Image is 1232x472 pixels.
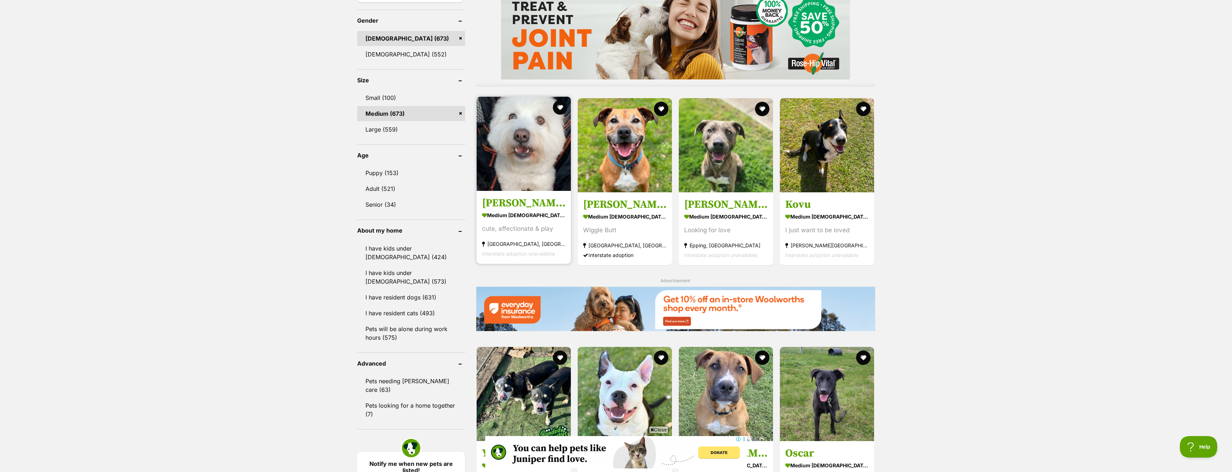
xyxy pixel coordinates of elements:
[679,192,773,265] a: [PERSON_NAME] medium [DEMOGRAPHIC_DATA] Dog Looking for love Epping, [GEOGRAPHIC_DATA] Interstate...
[357,360,465,367] header: Advanced
[553,350,567,365] button: favourite
[654,102,668,116] button: favourite
[357,374,465,397] a: Pets needing [PERSON_NAME] care (63)
[357,17,465,24] header: Gender
[578,192,672,265] a: [PERSON_NAME] medium [DEMOGRAPHIC_DATA] Dog Wiggle Butt [GEOGRAPHIC_DATA], [GEOGRAPHIC_DATA] Inte...
[482,446,565,460] h3: Yap
[679,98,773,192] img: Alvin - Staffordshire Bull Terrier Dog
[482,250,555,256] span: Interstate adoption unavailable
[684,211,768,221] strong: medium [DEMOGRAPHIC_DATA] Dog
[357,197,465,212] a: Senior (34)
[357,290,465,305] a: I have resident dogs (631)
[357,106,465,121] a: Medium (673)
[679,347,773,441] img: Tucker - Mastiff Dog
[477,347,571,441] img: Yap - Australian Kelpie Dog
[583,197,667,211] h3: [PERSON_NAME]
[780,98,874,192] img: Kovu - Border Collie x Australian Koolie Dog
[357,265,465,289] a: I have kids under [DEMOGRAPHIC_DATA] (573)
[856,350,871,365] button: favourite
[482,196,565,210] h3: [PERSON_NAME]
[755,102,769,116] button: favourite
[785,240,869,250] strong: [PERSON_NAME][GEOGRAPHIC_DATA], [GEOGRAPHIC_DATA]
[649,426,668,433] span: Close
[357,77,465,83] header: Size
[485,436,747,468] iframe: Advertisement
[476,287,875,332] a: Everyday Insurance promotional banner
[357,321,465,345] a: Pets will be alone during work hours (575)
[357,90,465,105] a: Small (100)
[357,152,465,159] header: Age
[357,31,465,46] a: [DEMOGRAPHIC_DATA] (673)
[357,181,465,196] a: Adult (521)
[357,47,465,62] a: [DEMOGRAPHIC_DATA] (552)
[583,225,667,235] div: Wiggle Butt
[482,460,565,471] strong: medium [DEMOGRAPHIC_DATA] Dog
[476,287,875,331] img: Everyday Insurance promotional banner
[785,460,869,471] strong: medium [DEMOGRAPHIC_DATA] Dog
[553,100,567,115] button: favourite
[654,350,668,365] button: favourite
[780,347,874,441] img: Oscar - Kelpie x Labrador Retriever Dog
[684,252,757,258] span: Interstate adoption unavailable
[684,240,768,250] strong: Epping, [GEOGRAPHIC_DATA]
[357,398,465,422] a: Pets looking for a home together (7)
[755,350,769,365] button: favourite
[583,240,667,250] strong: [GEOGRAPHIC_DATA], [GEOGRAPHIC_DATA]
[583,250,667,260] div: Interstate adoption
[482,224,565,233] div: cute, affectionate & play
[583,211,667,221] strong: medium [DEMOGRAPHIC_DATA] Dog
[357,241,465,265] a: I have kids under [DEMOGRAPHIC_DATA] (424)
[684,225,768,235] div: Looking for love
[357,227,465,234] header: About my home
[785,225,869,235] div: I just want to be loved
[785,211,869,221] strong: medium [DEMOGRAPHIC_DATA] Dog
[785,446,869,460] h3: Oscar
[684,197,768,211] h3: [PERSON_NAME]
[856,102,871,116] button: favourite
[660,278,690,283] span: Advertisement
[578,347,672,441] img: Dale - American Staffordshire Terrier Dog
[482,210,565,220] strong: medium [DEMOGRAPHIC_DATA] Dog
[785,252,858,258] span: Interstate adoption unavailable
[780,192,874,265] a: Kovu medium [DEMOGRAPHIC_DATA] Dog I just want to be loved [PERSON_NAME][GEOGRAPHIC_DATA], [GEOGR...
[477,97,571,191] img: Milo - Japanese Spitz Dog
[1180,436,1218,458] iframe: Help Scout Beacon - Open
[535,417,571,453] img: bonded besties
[477,191,571,264] a: [PERSON_NAME] medium [DEMOGRAPHIC_DATA] Dog cute, affectionate & play [GEOGRAPHIC_DATA], [GEOGRAP...
[482,239,565,248] strong: [GEOGRAPHIC_DATA], [GEOGRAPHIC_DATA]
[578,98,672,192] img: Felix - Staffy Dog
[357,165,465,180] a: Puppy (153)
[785,197,869,211] h3: Kovu
[357,306,465,321] a: I have resident cats (493)
[357,122,465,137] a: Large (559)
